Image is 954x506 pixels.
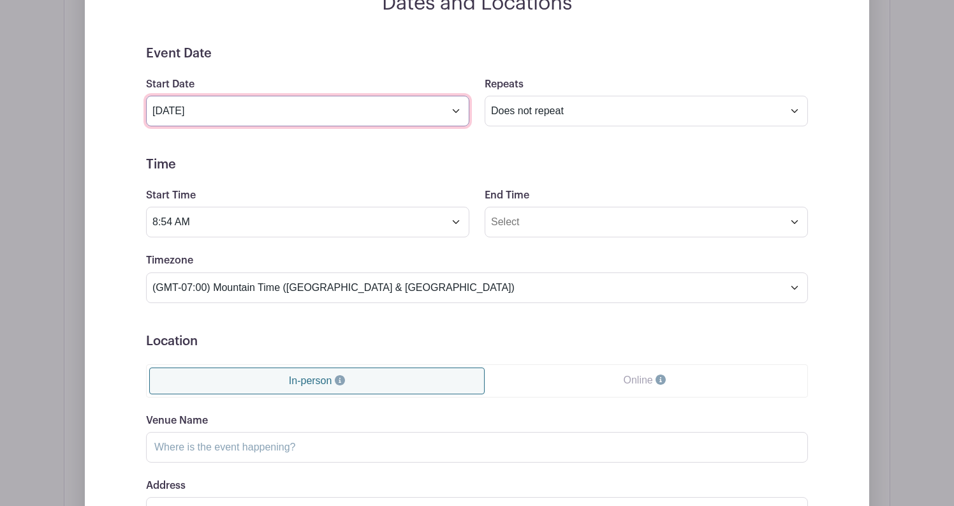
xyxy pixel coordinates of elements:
[146,432,808,463] input: Where is the event happening?
[485,190,529,202] label: End Time
[485,78,524,91] label: Repeats
[146,96,469,126] input: Select
[146,190,196,202] label: Start Time
[146,78,194,91] label: Start Date
[146,255,193,267] label: Timezone
[146,480,186,492] label: Address
[146,157,808,172] h5: Time
[485,207,808,237] input: Select
[485,368,805,393] a: Online
[146,415,208,427] label: Venue Name
[146,46,808,61] h5: Event Date
[146,207,469,237] input: Select
[146,334,808,349] h5: Location
[149,368,485,394] a: In-person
